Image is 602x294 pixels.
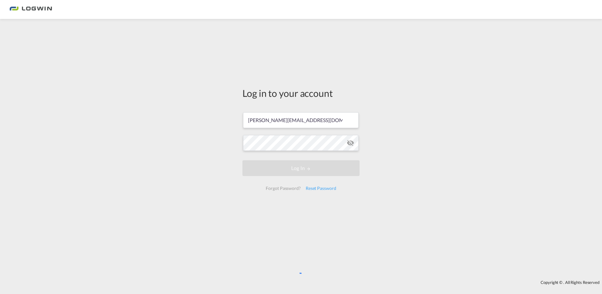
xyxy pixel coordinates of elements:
div: Log in to your account [242,86,360,100]
md-icon: icon-eye-off [347,139,354,147]
div: Forgot Password? [263,183,303,194]
div: Reset Password [303,183,339,194]
input: Enter email/phone number [243,112,359,128]
button: LOGIN [242,160,360,176]
img: 2761ae10d95411efa20a1f5e0282d2d7.png [9,3,52,17]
